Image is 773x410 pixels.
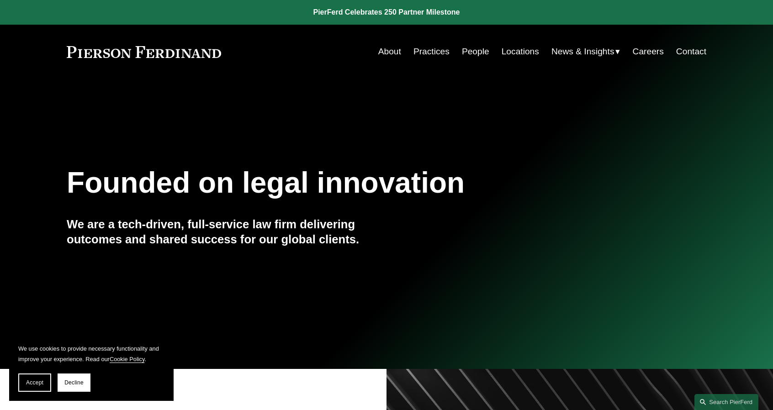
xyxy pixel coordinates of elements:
[58,373,90,392] button: Decline
[378,43,401,60] a: About
[9,334,174,401] section: Cookie banner
[694,394,758,410] a: Search this site
[18,343,164,364] p: We use cookies to provide necessary functionality and improve your experience. Read our .
[413,43,450,60] a: Practices
[67,166,600,200] h1: Founded on legal innovation
[551,44,614,60] span: News & Insights
[18,373,51,392] button: Accept
[676,43,706,60] a: Contact
[64,379,84,386] span: Decline
[26,379,43,386] span: Accept
[462,43,489,60] a: People
[110,356,145,363] a: Cookie Policy
[67,217,386,247] h4: We are a tech-driven, full-service law firm delivering outcomes and shared success for our global...
[633,43,664,60] a: Careers
[502,43,539,60] a: Locations
[551,43,620,60] a: folder dropdown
